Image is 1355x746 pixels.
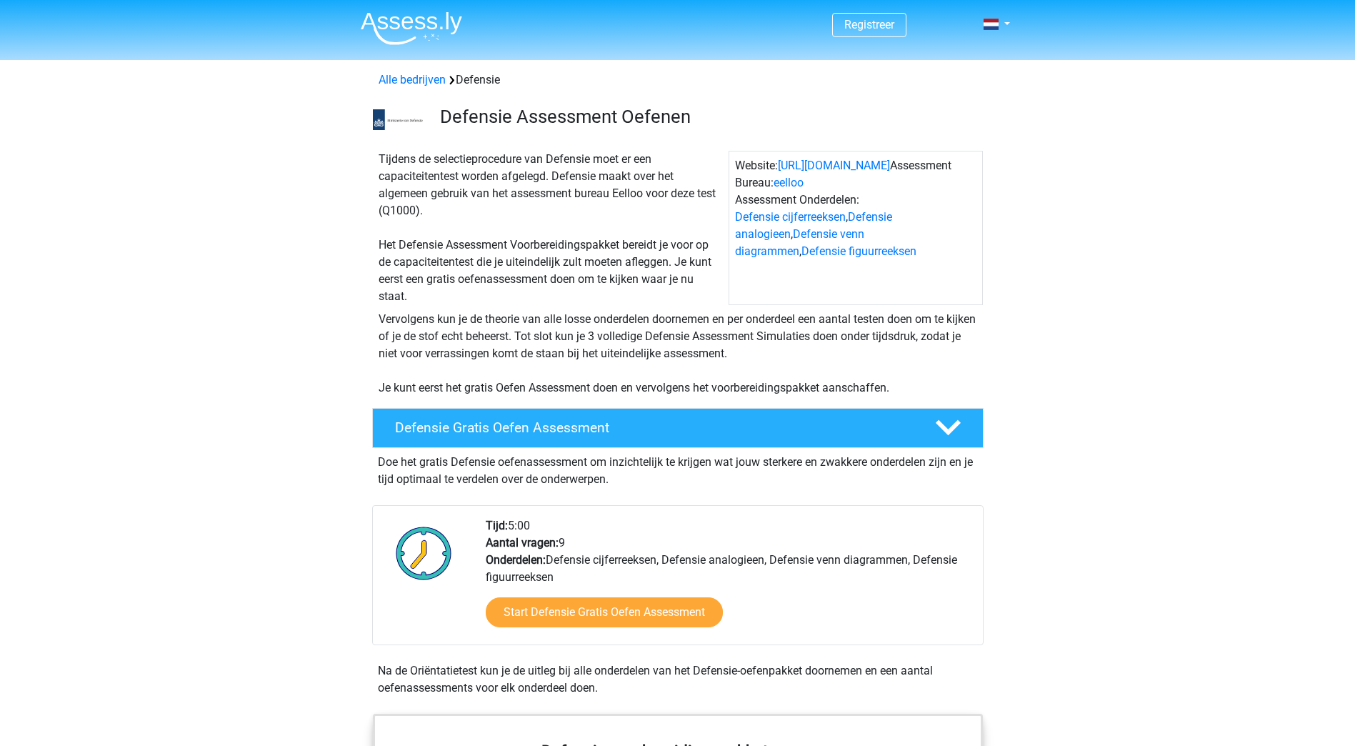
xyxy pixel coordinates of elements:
b: Onderdelen: [486,553,546,567]
div: Tijdens de selectieprocedure van Defensie moet er een capaciteitentest worden afgelegd. Defensie ... [373,151,729,305]
h4: Defensie Gratis Oefen Assessment [395,419,912,436]
a: eelloo [774,176,804,189]
a: Defensie venn diagrammen [735,227,864,258]
div: 5:00 9 Defensie cijferreeksen, Defensie analogieen, Defensie venn diagrammen, Defensie figuurreeksen [475,517,982,645]
div: Defensie [373,71,983,89]
div: Doe het gratis Defensie oefenassessment om inzichtelijk te krijgen wat jouw sterkere en zwakkere ... [372,448,984,488]
a: Registreer [844,18,894,31]
a: Alle bedrijven [379,73,446,86]
div: Vervolgens kun je de theorie van alle losse onderdelen doornemen en per onderdeel een aantal test... [373,311,983,397]
a: Start Defensie Gratis Oefen Assessment [486,597,723,627]
h3: Defensie Assessment Oefenen [440,106,972,128]
a: Defensie cijferreeksen [735,210,846,224]
a: Defensie Gratis Oefen Assessment [366,408,989,448]
a: Defensie figuurreeksen [801,244,916,258]
a: Defensie analogieen [735,210,892,241]
b: Tijd: [486,519,508,532]
div: Website: Assessment Bureau: Assessment Onderdelen: , , , [729,151,983,305]
a: [URL][DOMAIN_NAME] [778,159,890,172]
b: Aantal vragen: [486,536,559,549]
img: Assessly [361,11,462,45]
div: Na de Oriëntatietest kun je de uitleg bij alle onderdelen van het Defensie-oefenpakket doornemen ... [372,662,984,697]
img: Klok [388,517,460,589]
